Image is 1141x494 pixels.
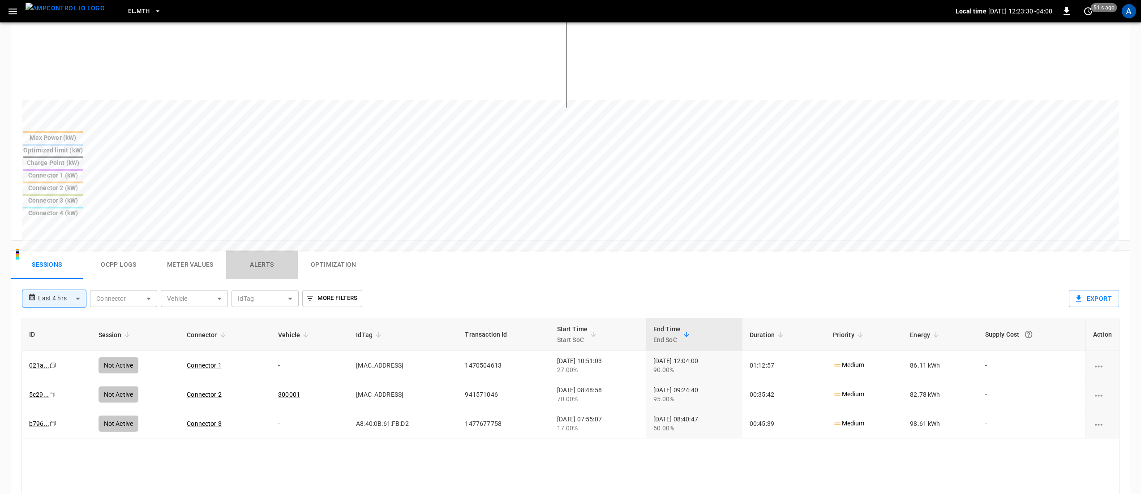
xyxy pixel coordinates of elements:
[1069,290,1119,307] button: Export
[298,251,369,279] button: Optimization
[653,324,692,345] span: End TimeEnd SoC
[458,318,549,351] th: Transaction Id
[1081,4,1095,18] button: set refresh interval
[22,318,1119,438] table: sessions table
[99,416,139,432] div: Not Active
[742,409,826,438] td: 00:45:39
[11,251,83,279] button: Sessions
[833,419,865,428] p: Medium
[557,415,639,433] div: [DATE] 07:55:07
[271,409,349,438] td: -
[653,424,735,433] div: 60.00%
[557,324,588,345] div: Start Time
[278,329,312,340] span: Vehicle
[26,3,105,14] img: ampcontrol.io logo
[124,3,165,20] button: EL.MTH
[22,318,91,351] th: ID
[956,7,987,16] p: Local time
[1122,4,1136,18] div: profile-icon
[349,409,458,438] td: A8:40:0B:61:FB:D2
[910,329,942,340] span: Energy
[653,415,735,433] div: [DATE] 08:40:47
[1085,318,1119,351] th: Action
[99,329,133,340] span: Session
[187,420,222,427] a: Connector 3
[985,326,1078,342] div: Supply Cost
[557,394,639,403] div: 70.00%
[653,324,681,345] div: End Time
[557,324,600,345] span: Start TimeStart SoC
[833,329,866,340] span: Priority
[49,419,58,429] div: copy
[458,409,549,438] td: 1477677758
[978,409,1085,438] td: -
[1093,361,1112,370] div: charging session options
[302,290,362,307] button: More Filters
[356,329,384,340] span: IdTag
[128,6,150,17] span: EL.MTH
[38,290,86,307] div: Last 4 hrs
[187,329,228,340] span: Connector
[1091,3,1117,12] span: 51 s ago
[557,334,588,345] p: Start SoC
[557,424,639,433] div: 17.00%
[1093,390,1112,399] div: charging session options
[1021,326,1037,342] button: The cost of your charging session based on your supply rates
[903,409,978,438] td: 98.61 kWh
[83,251,154,279] button: Ocpp logs
[154,251,226,279] button: Meter Values
[226,251,298,279] button: Alerts
[653,334,681,345] p: End SoC
[750,329,786,340] span: Duration
[653,394,735,403] div: 95.00%
[1093,419,1112,428] div: charging session options
[988,7,1052,16] p: [DATE] 12:23:30 -04:00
